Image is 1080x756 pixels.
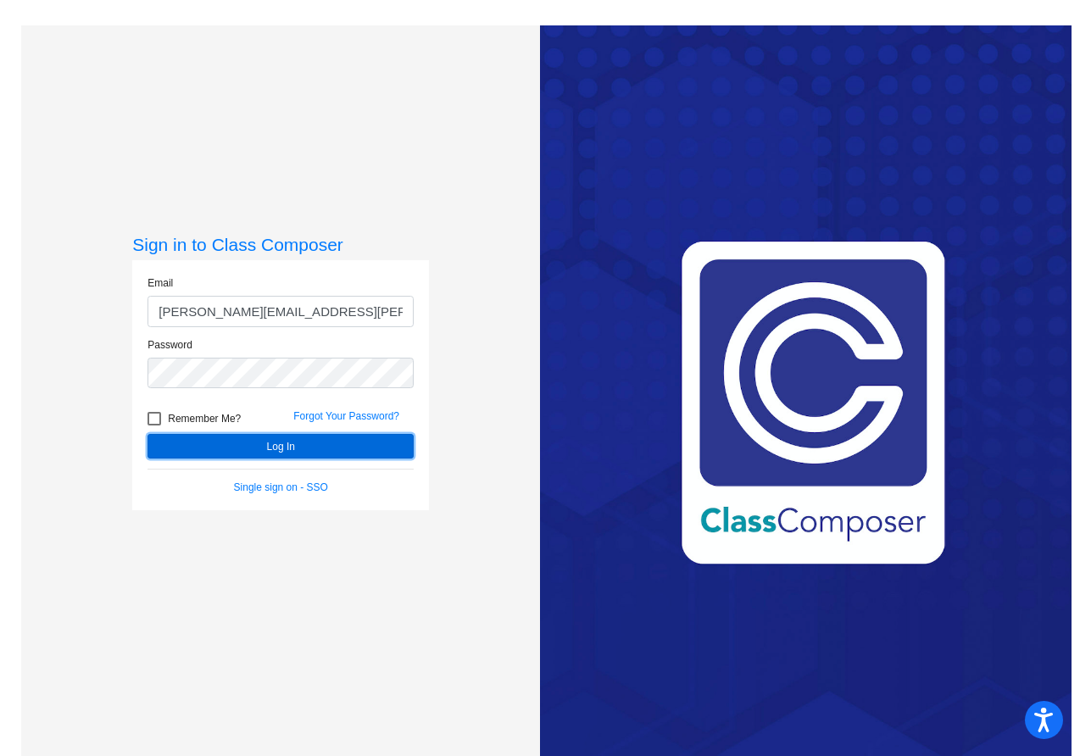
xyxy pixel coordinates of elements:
button: Log In [148,434,414,459]
label: Email [148,275,173,291]
span: Remember Me? [168,409,241,429]
h3: Sign in to Class Composer [132,234,429,255]
a: Forgot Your Password? [293,410,399,422]
a: Single sign on - SSO [234,481,328,493]
label: Password [148,337,192,353]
